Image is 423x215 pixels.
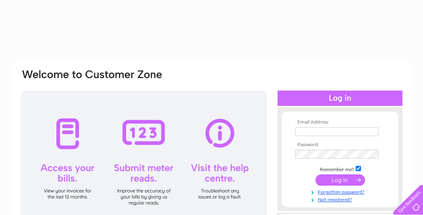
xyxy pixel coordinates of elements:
[315,174,365,186] input: Submit
[293,120,387,125] th: Email Address:
[295,195,387,203] a: Not registered?
[293,165,387,173] td: Remember me?
[295,188,387,195] a: Forgotten password?
[293,142,387,148] th: Password:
